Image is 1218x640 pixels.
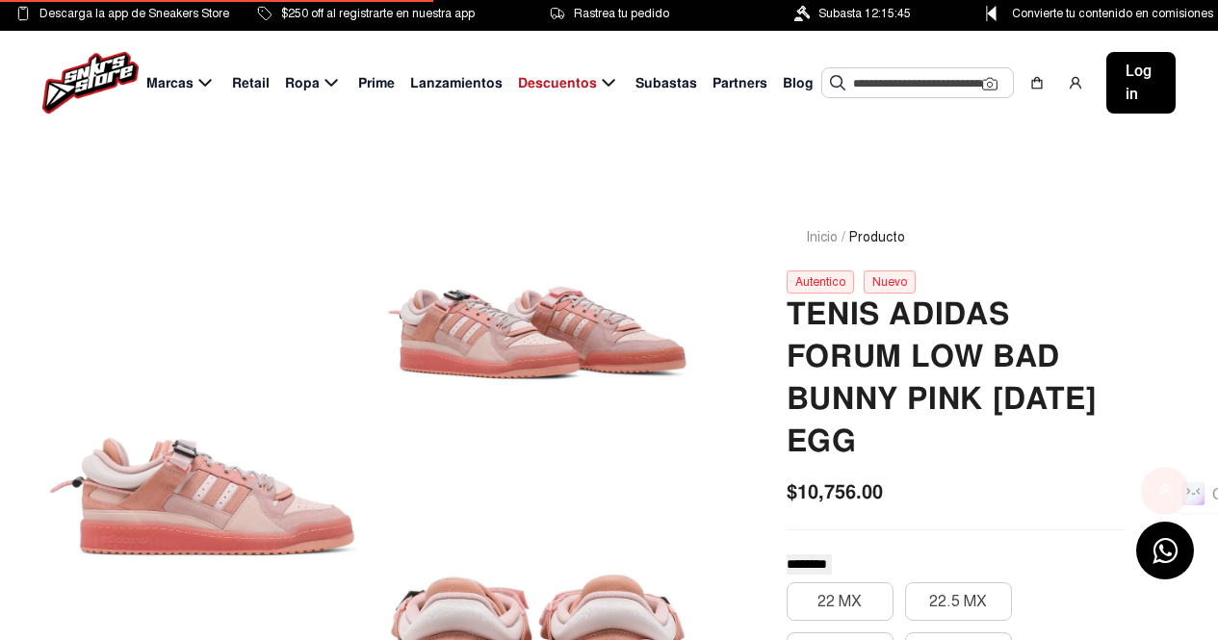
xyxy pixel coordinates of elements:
h2: Tenis Adidas Forum Low Bad Bunny Pink [DATE] Egg [787,294,1126,463]
img: Buscar [830,75,845,90]
img: Control Point Icon [979,6,1003,21]
span: / [842,227,845,247]
img: shopping [1029,75,1045,90]
span: Marcas [146,73,194,93]
span: Prime [358,73,395,93]
div: Nuevo [864,270,916,294]
span: Retail [232,73,270,93]
span: Subasta 12:15:45 [818,3,911,24]
a: Inicio [806,229,838,245]
span: Producto [849,227,905,247]
span: Convierte tu contenido en comisiones [1012,3,1213,24]
img: Cámara [982,76,998,91]
span: Ropa [285,73,320,93]
span: Descuentos [518,73,597,93]
img: user [1068,75,1083,90]
span: Subastas [635,73,697,93]
span: Blog [783,73,814,93]
button: 22 MX [787,582,894,621]
button: 22.5 MX [905,582,1012,621]
span: $250 off al registrarte en nuestra app [281,3,475,24]
span: $10,756.00 [787,477,883,506]
span: Rastrea tu pedido [574,3,669,24]
span: Descarga la app de Sneakers Store [39,3,229,24]
div: Autentico [787,270,854,294]
span: Lanzamientos [410,73,503,93]
span: Partners [713,73,767,93]
span: Log in [1126,60,1156,106]
img: logo [42,52,139,114]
